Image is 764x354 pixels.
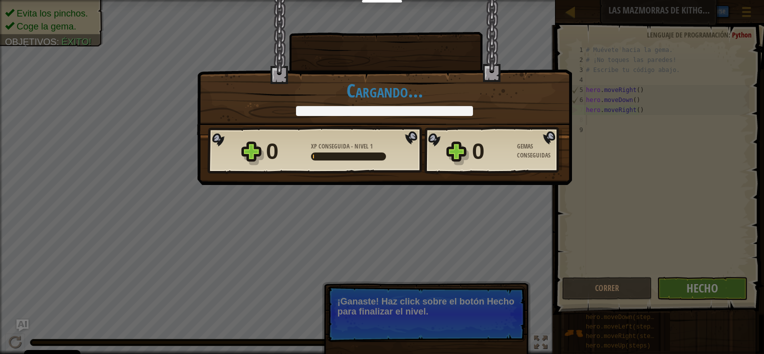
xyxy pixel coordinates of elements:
[207,80,561,101] h1: Cargando...
[517,142,562,160] div: Gemas Conseguidas
[311,142,351,150] span: XP Conseguida
[353,142,370,150] span: Nivel
[370,142,373,150] span: 1
[266,135,305,167] div: 0
[472,135,511,167] div: 0
[311,142,373,151] div: -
